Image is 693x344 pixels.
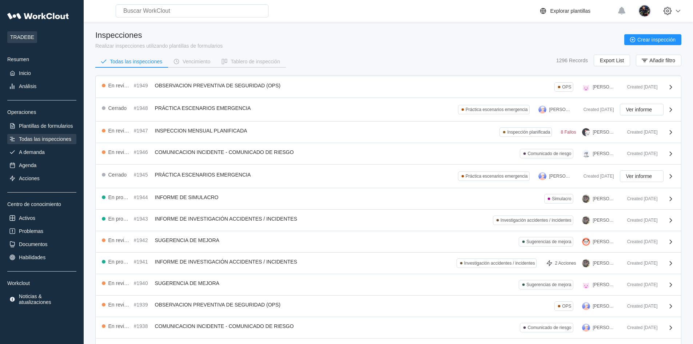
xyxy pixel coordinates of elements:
button: Tablero de inspección [216,56,286,67]
a: Análisis [7,81,76,91]
div: Created [DATE] [621,239,658,244]
div: Cerrado [108,172,127,178]
button: Ver informe [620,170,664,182]
div: #1949 [134,83,152,88]
img: user-3.png [538,172,546,180]
div: Práctica escenarios emergencia [466,174,528,179]
button: Vencimiento [168,56,216,67]
div: Documentos [19,241,48,247]
a: A demanda [7,147,76,157]
span: OBSERVACION PREVENTIVA DE SEGURIDAD (OPS) [155,302,280,308]
img: clout-01.png [582,150,590,158]
a: Cerrado#1948PRÁCTICA ESCENARIOS EMERGENCIAPráctica escenarios emergencia[PERSON_NAME]Created [DAT... [96,98,681,122]
div: [PERSON_NAME] [593,325,616,330]
div: [PERSON_NAME] [593,196,616,201]
a: En revisión#1940SUGERENCIA DE MEJORASugerencias de mejora[PERSON_NAME]Created [DATE] [96,274,681,296]
a: En revisión#1947INSPECCION MENSUAL PLANIFICADAInspección planificada8 Fallos[PERSON_NAME]Created ... [96,122,681,143]
img: 2f847459-28ef-4a61-85e4-954d408df519.jpg [582,195,590,203]
div: En revisión [108,83,131,88]
div: Vencimiento [183,59,210,64]
div: Created [DATE] [621,84,658,90]
img: 2f847459-28ef-4a61-85e4-954d408df519.jpg [582,216,590,224]
img: pig.png [582,83,590,91]
div: Todas las inspecciones [110,59,162,64]
a: Inicio [7,68,76,78]
a: En revisión#1942SUGERENCIA DE MEJORASugerencias de mejora[PERSON_NAME]Created [DATE] [96,231,681,253]
div: Resumen [7,56,76,62]
div: [PERSON_NAME] [593,130,616,135]
div: 1296 Records [556,58,588,63]
div: Simulacro [552,196,571,201]
div: Plantillas de formularios [19,123,73,129]
div: Created [DATE] [621,325,658,330]
span: TRADEBE [7,31,37,43]
div: Created [DATE] [621,218,658,223]
img: 2a7a337f-28ec-44a9-9913-8eaa51124fce.jpg [638,5,651,17]
span: COMUNICACION INCIDENTE - COMUNICADO DE RIESGO [155,323,294,329]
button: Todas las inspecciones [95,56,168,67]
div: Created [DATE] [621,130,658,135]
span: SUGERENCIA DE MEJORA [155,237,219,243]
div: Centro de conocimiento [7,201,76,207]
div: [PERSON_NAME] [593,261,616,266]
span: SUGERENCIA DE MEJORA [155,280,219,286]
div: En progreso [108,194,131,200]
div: Agenda [19,162,36,168]
div: Comunicado de riesgo [527,151,571,156]
a: En revisión#1938COMUNICACION INCIDENTE - COMUNICADO DE RIESGOComunicado de riesgo[PERSON_NAME]Cre... [96,317,681,339]
img: user-3.png [582,324,590,332]
span: Añadir filtro [649,58,675,63]
div: En revisión [108,280,131,286]
div: Created [DATE] [578,174,614,179]
div: Habilidades [19,254,45,260]
div: Created [DATE] [621,196,658,201]
div: OPS [562,304,571,309]
div: Realizar inspecciones utilizando plantillas de formularios [95,43,223,49]
span: COMUNICACION INCIDENTE - COMUNICADO DE RIESGO [155,149,294,155]
a: Habilidades [7,252,76,262]
a: Todas las inspecciones [7,134,76,144]
span: INFORME DE SIMULACRO [155,194,219,200]
a: En revisión#1939OBSERVACION PREVENTIVA DE SEGURIDAD (OPS)OPS[PERSON_NAME]Created [DATE] [96,296,681,317]
div: [PERSON_NAME] [549,107,572,112]
img: user-3.png [538,106,546,114]
div: Sugerencias de mejora [526,282,571,287]
a: En progreso#1941INFORME DE INVESTIGACIÓN ACCIDENTES / INCIDENTESInvestigación accidentes / incide... [96,253,681,274]
span: INSPECCION MENSUAL PLANIFICADA [155,128,247,134]
div: Tablero de inspección [231,59,280,64]
div: Acciones [19,175,40,181]
div: A demanda [19,149,45,155]
div: #1939 [134,302,152,308]
input: Buscar WorkClout [116,4,268,17]
div: Análisis [19,83,36,89]
div: Activos [19,215,35,221]
button: Ver informe [620,104,664,115]
div: OPS [562,84,571,90]
span: PRÁCTICA ESCENARIOS EMERGENCIA [155,105,251,111]
span: OBSERVACION PREVENTIVA DE SEGURIDAD (OPS) [155,83,280,88]
button: Añadir filtro [636,55,681,66]
div: Created [DATE] [621,261,658,266]
div: Investigación accidentes / incidentes [501,218,571,223]
a: Acciones [7,173,76,183]
div: Todas las inspecciones [19,136,71,142]
div: [PERSON_NAME] [593,84,616,90]
div: Inicio [19,70,31,76]
a: Explorar plantillas [539,7,614,15]
img: panda.png [582,238,590,246]
a: En revisión#1949OBSERVACION PREVENTIVA DE SEGURIDAD (OPS)OPS[PERSON_NAME]Created [DATE] [96,76,681,98]
div: #1940 [134,280,152,286]
div: Problemas [19,228,43,234]
div: Investigación accidentes / incidentes [464,261,535,266]
div: Created [DATE] [621,151,658,156]
div: Created [DATE] [578,107,614,112]
button: Export List [594,55,630,66]
div: Práctica escenarios emergencia [466,107,528,112]
img: user-3.png [582,302,590,310]
span: Ver informe [626,107,652,112]
div: En revisión [108,128,131,134]
div: #1946 [134,149,152,155]
div: [PERSON_NAME] [593,218,616,223]
span: INFORME DE INVESTIGACIÓN ACCIDENTES / INCIDENTES [155,216,297,222]
div: #1943 [134,216,152,222]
